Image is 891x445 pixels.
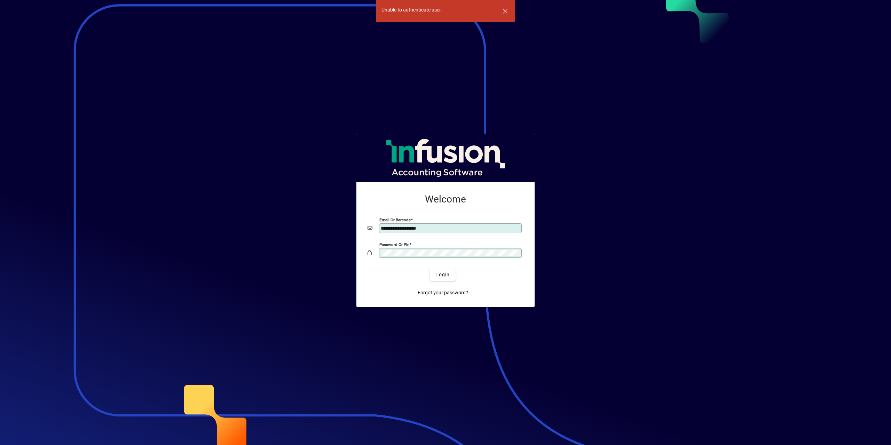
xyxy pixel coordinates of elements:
[379,217,411,222] mat-label: Email or Barcode
[379,242,409,247] mat-label: Password or Pin
[381,6,442,14] div: Unable to authenticate user.
[415,286,471,299] a: Forgot your password?
[430,268,455,281] button: Login
[368,193,523,205] h2: Welcome
[418,289,468,296] span: Forgot your password?
[497,3,513,19] button: Dismiss
[435,271,450,278] span: Login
